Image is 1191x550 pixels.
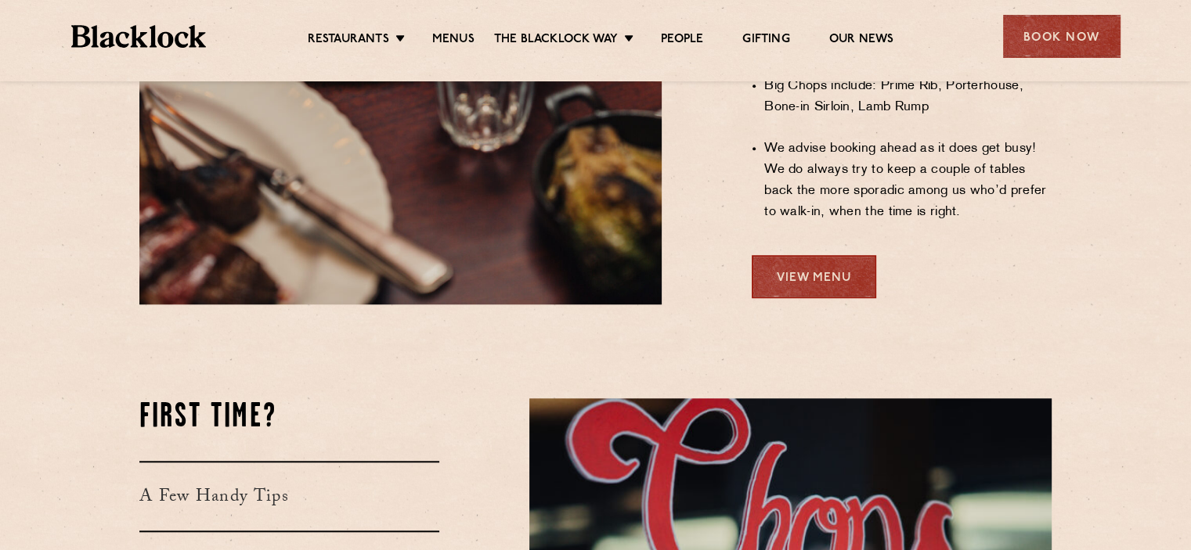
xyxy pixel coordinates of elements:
a: The Blacklock Way [494,32,618,49]
a: View Menu [752,255,876,298]
h2: First Time? [139,398,439,437]
a: Our News [829,32,894,49]
div: Book Now [1003,15,1121,58]
li: We advise booking ahead as it does get busy! We do always try to keep a couple of tables back the... [764,138,1052,223]
li: Big Chops include: Prime Rib, Porterhouse, Bone-in Sirloin, Lamb Rump [764,76,1052,118]
a: Gifting [742,32,789,49]
a: People [661,32,703,49]
h3: A Few Handy Tips [139,461,439,532]
img: BL_Textured_Logo-footer-cropped.svg [71,25,207,48]
a: Menus [432,32,475,49]
a: Restaurants [308,32,389,49]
